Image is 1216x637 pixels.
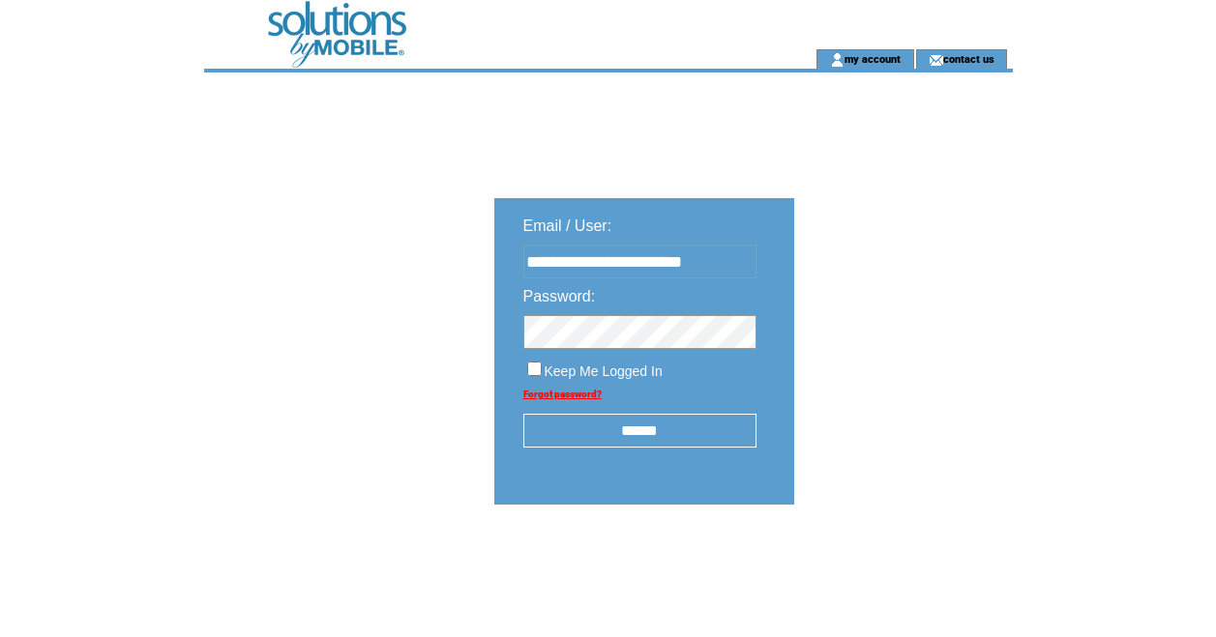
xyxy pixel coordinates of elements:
a: contact us [943,52,994,65]
img: contact_us_icon.gif;jsessionid=21531199B57E7B9C8D93EB304A2E0C69 [929,52,943,68]
a: Forgot password? [523,389,602,399]
span: Email / User: [523,217,612,234]
span: Keep Me Logged In [545,363,663,379]
a: my account [845,52,901,65]
img: transparent.png;jsessionid=21531199B57E7B9C8D93EB304A2E0C69 [850,553,947,577]
span: Password: [523,288,596,304]
img: account_icon.gif;jsessionid=21531199B57E7B9C8D93EB304A2E0C69 [830,52,845,68]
